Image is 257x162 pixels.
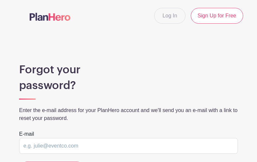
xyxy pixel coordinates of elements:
p: Enter the e-mail address for your PlanHero account and we'll send you an e-mail with a link to re... [19,106,238,122]
h1: Forgot your [19,63,238,76]
input: e.g. julie@eventco.com [19,138,238,154]
img: logo-507f7623f17ff9eddc593b1ce0a138ce2505c220e1c5a4e2b4648c50719b7d32.svg [30,13,71,21]
h1: password? [19,79,238,92]
a: Sign Up for Free [191,8,243,24]
label: E-mail [19,130,34,138]
a: Log In [154,8,185,24]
